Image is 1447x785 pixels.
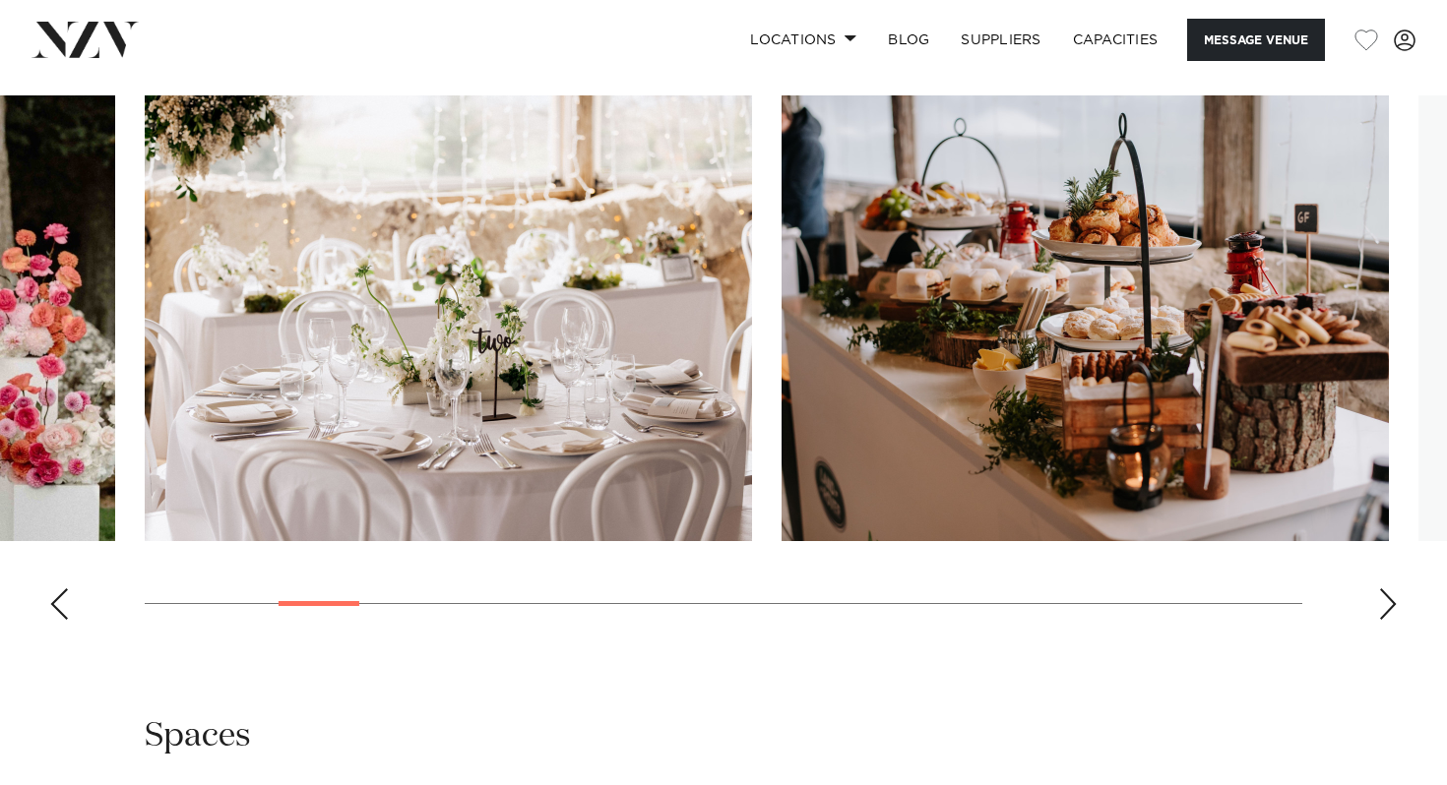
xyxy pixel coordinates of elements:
[145,714,251,758] h2: Spaces
[734,19,872,61] a: Locations
[872,19,945,61] a: BLOG
[145,95,752,541] swiper-slide: 4 / 26
[945,19,1056,61] a: SUPPLIERS
[782,95,1389,541] swiper-slide: 5 / 26
[31,22,139,57] img: nzv-logo.png
[1057,19,1174,61] a: Capacities
[1187,19,1325,61] button: Message Venue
